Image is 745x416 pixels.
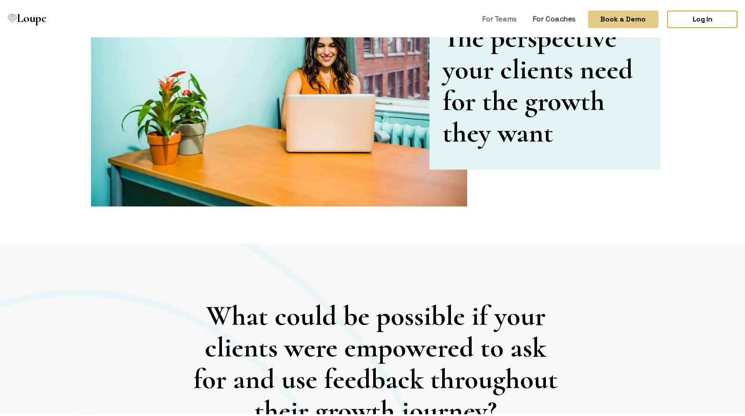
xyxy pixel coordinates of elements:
h1: The perspective your clients need for the growth they want [443,20,641,147]
a: For Coaches [529,9,579,25]
a: For Teams [479,9,520,25]
img: Loupe Logo [8,12,17,21]
a: Log In [667,9,738,26]
button: Book a Demo [588,9,658,26]
a: Loupe [5,9,49,27]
